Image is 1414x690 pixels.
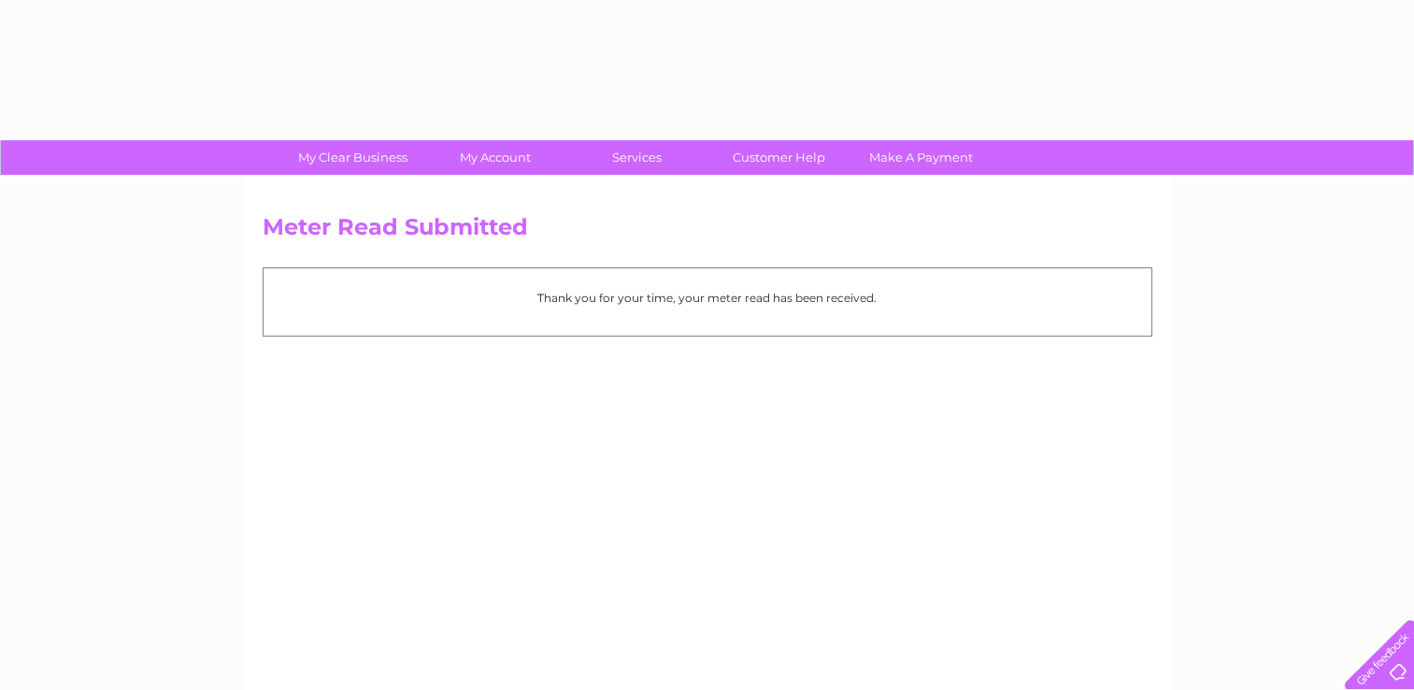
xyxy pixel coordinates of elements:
[273,289,1142,307] p: Thank you for your time, your meter read has been received.
[276,140,430,175] a: My Clear Business
[560,140,714,175] a: Services
[844,140,998,175] a: Make A Payment
[702,140,856,175] a: Customer Help
[263,214,1152,250] h2: Meter Read Submitted
[418,140,572,175] a: My Account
